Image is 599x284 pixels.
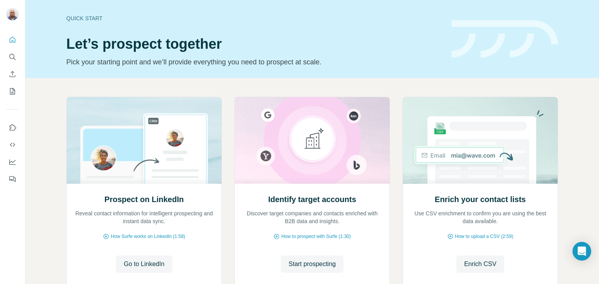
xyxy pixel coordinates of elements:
h2: Identify target accounts [268,194,356,205]
p: Pick your starting point and we’ll provide everything you need to prospect at scale. [66,57,442,67]
button: Search [6,50,19,64]
button: Use Surfe on LinkedIn [6,121,19,135]
span: How Surfe works on LinkedIn (1:58) [111,233,185,240]
img: Enrich your contact lists [402,97,558,184]
h1: Let’s prospect together [66,36,442,52]
span: Go to LinkedIn [124,259,164,269]
img: Identify target accounts [234,97,390,184]
p: Discover target companies and contacts enriched with B2B data and insights. [243,209,382,225]
span: How to upload a CSV (2:59) [455,233,513,240]
div: Open Intercom Messenger [572,242,591,261]
h2: Prospect on LinkedIn [105,194,184,205]
button: Quick start [6,33,19,47]
button: Start prospecting [281,256,344,273]
h2: Enrich your contact lists [435,194,526,205]
button: Enrich CSV [456,256,504,273]
span: Enrich CSV [464,259,496,269]
button: My lists [6,84,19,98]
button: Feedback [6,172,19,186]
img: Avatar [6,8,19,20]
button: Use Surfe API [6,138,19,152]
div: Quick start [66,14,442,22]
button: Go to LinkedIn [116,256,172,273]
img: Prospect on LinkedIn [66,97,222,184]
span: Start prospecting [289,259,336,269]
button: Enrich CSV [6,67,19,81]
button: Dashboard [6,155,19,169]
p: Use CSV enrichment to confirm you are using the best data available. [411,209,550,225]
img: banner [452,20,558,58]
span: How to prospect with Surfe (1:30) [281,233,351,240]
p: Reveal contact information for intelligent prospecting and instant data sync. [74,209,214,225]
